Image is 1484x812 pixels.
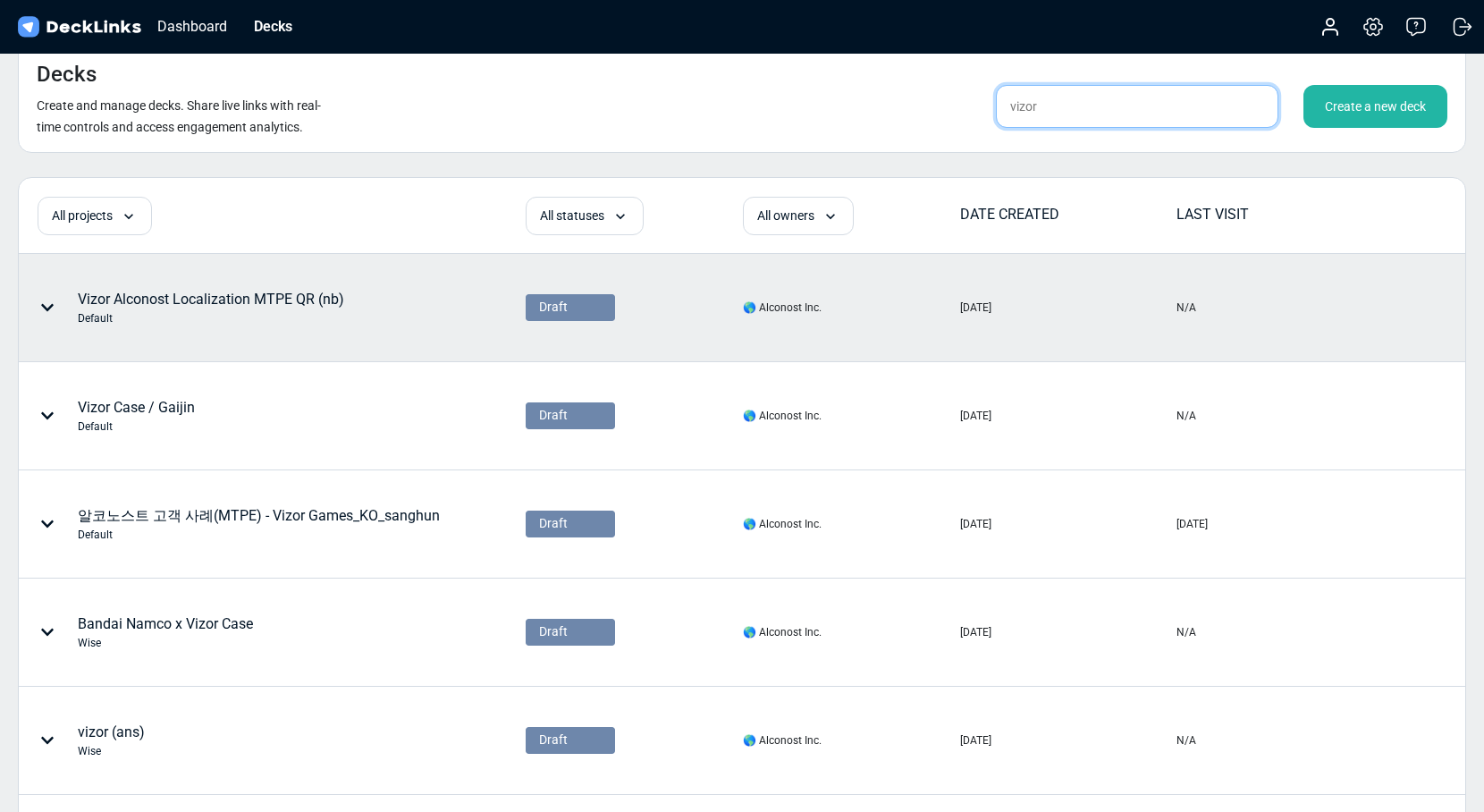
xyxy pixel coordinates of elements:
div: N/A [1176,300,1196,316]
div: Default [78,527,440,543]
span: Draft [539,622,568,641]
div: 🌎 Alconost Inc. [743,624,822,640]
div: [DATE] [960,516,991,532]
span: Draft [539,514,568,533]
small: Create and manage decks. Share live links with real-time controls and access engagement analytics. [37,98,321,134]
div: 🌎 Alconost Inc. [743,516,822,532]
div: [DATE] [1176,516,1208,532]
input: Search [996,85,1278,128]
div: [DATE] [960,300,991,316]
div: All statuses [526,197,644,235]
h4: Decks [37,62,97,88]
div: N/A [1176,624,1196,640]
div: 🌎 Alconost Inc. [743,732,822,749]
div: Wise [78,743,145,759]
div: Vizor Alconost Localization MTPE QR (nb) [78,289,344,326]
div: vizor (ans) [78,722,145,759]
span: Draft [539,298,568,317]
span: Draft [539,406,568,425]
div: N/A [1176,732,1196,749]
div: All owners [743,197,854,235]
div: Vizor Case / Gaijin [78,397,195,435]
div: Decks [245,15,301,38]
div: [DATE] [960,624,991,640]
div: All projects [38,197,152,235]
div: 🌎 Alconost Inc. [743,300,822,316]
div: 🌎 Alconost Inc. [743,408,822,424]
div: Create a new deck [1303,85,1447,128]
div: Default [78,419,195,435]
div: Bandai Namco x Vizor Case [78,613,253,651]
div: [DATE] [960,408,991,424]
div: Dashboard [148,15,236,38]
div: Wise [78,635,253,651]
div: DATE CREATED [960,204,1176,225]
div: 알코노스트 고객 사례(MTPE) - Vizor Games_KO_sanghun [78,505,440,543]
div: Default [78,310,344,326]
div: N/A [1176,408,1196,424]
span: Draft [539,731,568,749]
div: LAST VISIT [1176,204,1392,225]
div: [DATE] [960,732,991,749]
img: DeckLinks [14,14,144,40]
